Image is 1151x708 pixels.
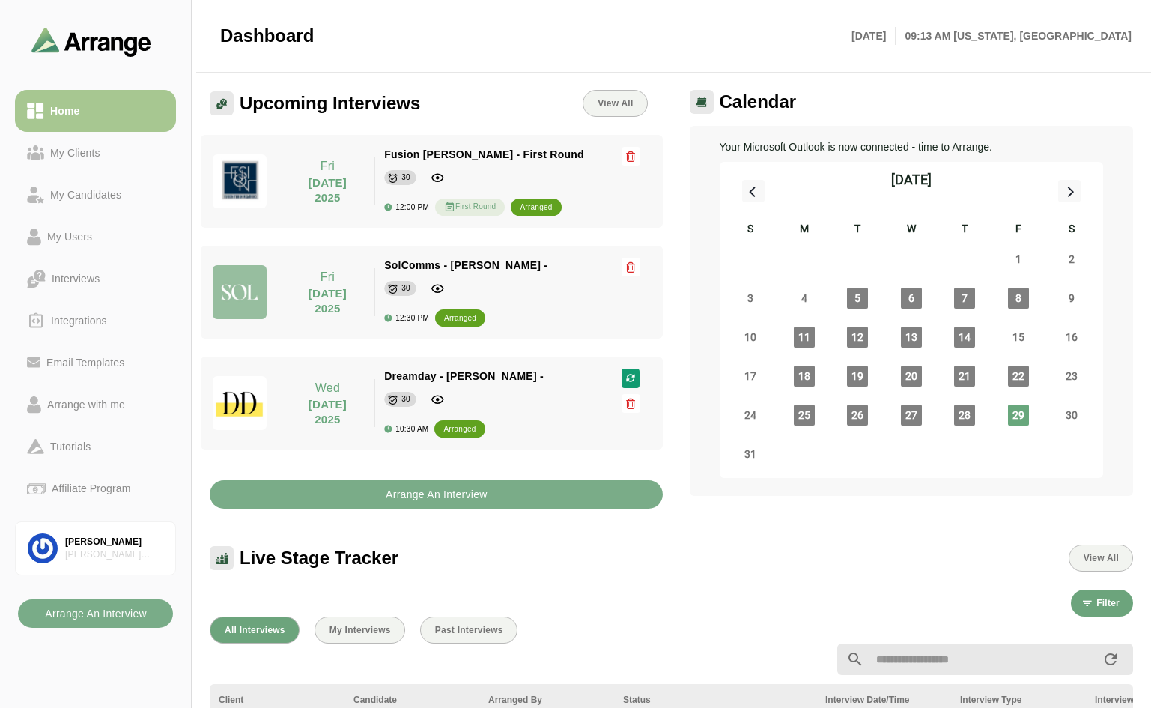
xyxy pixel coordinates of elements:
span: Sunday, August 24, 2025 [740,405,761,426]
div: 30 [401,170,410,185]
span: Tuesday, August 5, 2025 [847,288,868,309]
span: Saturday, August 16, 2025 [1061,327,1082,348]
div: 12:00 PM [384,203,429,211]
b: Arrange An Interview [385,480,488,509]
div: [DATE] [891,169,932,190]
span: Friday, August 1, 2025 [1008,249,1029,270]
span: Monday, August 25, 2025 [794,405,815,426]
div: Interviews [46,270,106,288]
div: My Candidates [44,186,127,204]
img: arrangeai-name-small-logo.4d2b8aee.svg [31,27,151,56]
div: Arranged By [488,693,605,707]
button: Past Interviews [420,617,517,644]
div: My Users [41,228,98,246]
div: Arrange with me [41,396,131,414]
div: Candidate [353,693,470,707]
p: [DATE] 2025 [290,175,365,205]
div: Affiliate Program [46,479,136,497]
span: Dashboard [220,25,314,47]
a: Email Templates [15,342,176,384]
span: SolComms - [PERSON_NAME] - [384,259,547,271]
b: Arrange An Interview [44,599,147,628]
span: Wednesday, August 13, 2025 [901,327,922,348]
div: [PERSON_NAME] Associates [65,548,163,561]
p: Your Microsoft Outlook is now connected - time to Arrange. [720,138,1104,156]
span: Fusion [PERSON_NAME] - First Round [384,148,584,160]
span: Tuesday, August 26, 2025 [847,405,868,426]
span: Monday, August 11, 2025 [794,327,815,348]
p: Fri [290,268,365,286]
span: Dreamday - [PERSON_NAME] - [384,370,544,382]
div: Interview Type [960,693,1077,707]
a: Home [15,90,176,132]
img: dreamdayla_logo.jpg [213,376,267,430]
p: [DATE] [851,27,896,45]
span: Live Stage Tracker [240,547,398,569]
span: Past Interviews [434,625,503,635]
a: My Users [15,216,176,258]
span: Thursday, August 14, 2025 [954,327,975,348]
span: Filter [1096,598,1120,608]
div: Interview Date/Time [825,693,942,707]
p: 09:13 AM [US_STATE], [GEOGRAPHIC_DATA] [896,27,1132,45]
span: Saturday, August 30, 2025 [1061,405,1082,426]
span: View All [597,98,633,109]
a: Arrange with me [15,384,176,426]
span: Sunday, August 31, 2025 [740,444,761,465]
a: Affiliate Program [15,468,176,509]
div: 30 [401,281,410,296]
button: Arrange An Interview [18,599,173,628]
div: [PERSON_NAME] [65,536,163,548]
img: fusion-logo.jpg [213,154,267,208]
span: Saturday, August 2, 2025 [1061,249,1082,270]
button: Arrange An Interview [210,480,663,509]
button: View All [1069,545,1133,572]
div: 12:30 PM [384,314,429,322]
div: M [777,220,831,240]
span: Wednesday, August 6, 2025 [901,288,922,309]
span: Friday, August 8, 2025 [1008,288,1029,309]
a: View All [583,90,647,117]
span: Monday, August 18, 2025 [794,366,815,387]
div: Status [623,693,807,707]
button: All Interviews [210,617,300,644]
span: Thursday, August 21, 2025 [954,366,975,387]
div: 30 [401,392,410,407]
span: My Interviews [329,625,391,635]
div: W [884,220,938,240]
span: View All [1083,553,1119,563]
a: Tutorials [15,426,176,468]
span: Sunday, August 10, 2025 [740,327,761,348]
p: [DATE] 2025 [290,397,365,427]
p: Fri [290,157,365,175]
div: T [938,220,992,240]
span: Friday, August 22, 2025 [1008,366,1029,387]
div: arranged [443,422,476,437]
span: Sunday, August 17, 2025 [740,366,761,387]
img: solcomms_logo.jpg [213,265,267,319]
span: Monday, August 4, 2025 [794,288,815,309]
div: F [991,220,1045,240]
span: Thursday, August 7, 2025 [954,288,975,309]
span: Wednesday, August 20, 2025 [901,366,922,387]
div: First Round [435,199,505,216]
div: Email Templates [40,354,130,372]
button: Filter [1071,590,1133,617]
div: 10:30 AM [384,425,428,433]
span: Sunday, August 3, 2025 [740,288,761,309]
span: Tuesday, August 19, 2025 [847,366,868,387]
div: T [831,220,885,240]
a: My Clients [15,132,176,174]
span: All Interviews [224,625,285,635]
a: My Candidates [15,174,176,216]
a: Integrations [15,300,176,342]
div: Home [44,102,85,120]
span: Wednesday, August 27, 2025 [901,405,922,426]
div: Tutorials [44,438,97,456]
p: [DATE] 2025 [290,286,365,316]
div: Integrations [45,312,113,330]
button: My Interviews [315,617,405,644]
div: Client [219,693,335,707]
span: Friday, August 29, 2025 [1008,405,1029,426]
div: My Clients [44,144,106,162]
